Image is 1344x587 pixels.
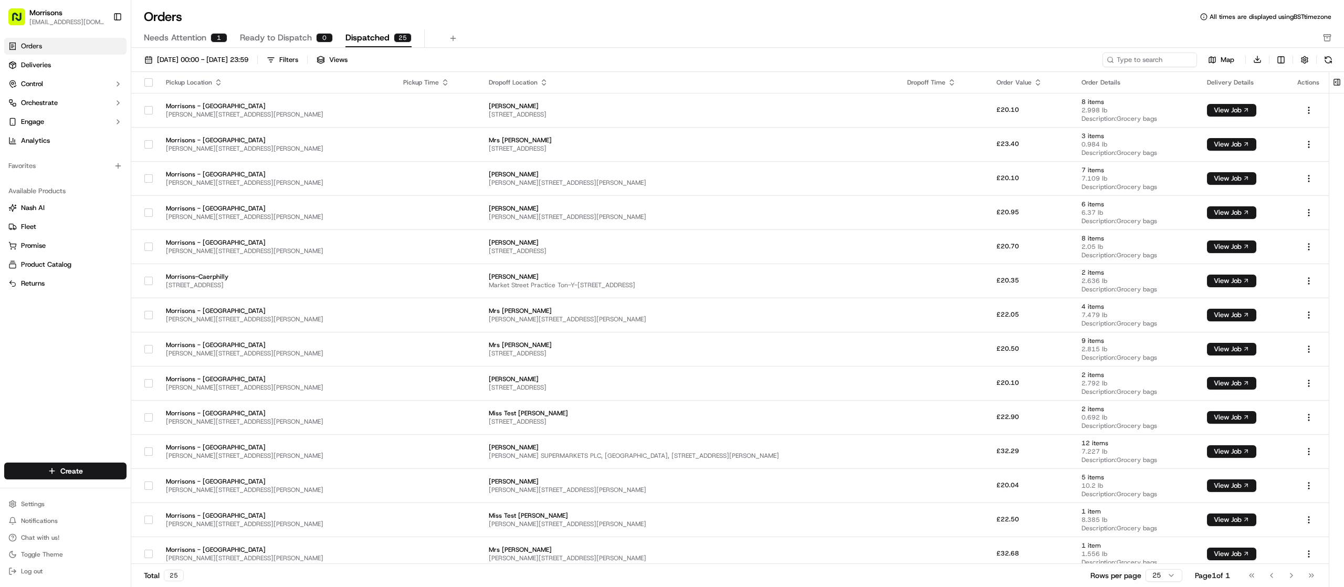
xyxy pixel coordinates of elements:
span: £32.68 [996,549,1019,558]
span: [PERSON_NAME][STREET_ADDRESS][PERSON_NAME] [489,520,890,528]
span: Description: Grocery bags [1081,422,1191,430]
a: View Job [1207,208,1256,217]
span: Deliveries [21,60,51,70]
span: £22.90 [996,413,1019,421]
button: View Job [1207,445,1256,458]
a: Nash AI [8,203,122,213]
span: [DATE] 00:00 - [DATE] 23:59 [157,55,248,65]
span: All times are displayed using BST timezone [1210,13,1331,21]
button: Create [4,463,127,479]
button: Map [1201,54,1241,66]
button: View Job [1207,240,1256,253]
button: Returns [4,275,127,292]
span: [PERSON_NAME][STREET_ADDRESS][PERSON_NAME] [166,110,386,119]
button: Chat with us! [4,530,127,545]
span: Create [60,466,83,476]
button: View Job [1207,309,1256,321]
span: [PERSON_NAME][STREET_ADDRESS][PERSON_NAME] [489,554,890,562]
span: Morrisons - [GEOGRAPHIC_DATA] [166,170,386,179]
a: View Job [1207,345,1256,353]
button: View Job [1207,275,1256,287]
button: Toggle Theme [4,547,127,562]
span: Description: Grocery bags [1081,114,1191,123]
span: 12 items [1081,439,1191,447]
span: £22.50 [996,515,1019,523]
a: View Job [1207,277,1256,285]
button: View Job [1207,206,1256,219]
span: Views [329,55,348,65]
span: Orchestrate [21,98,58,108]
span: [PERSON_NAME] [489,204,890,213]
span: Engage [21,117,44,127]
span: Mrs [PERSON_NAME] [489,307,890,315]
span: [PERSON_NAME] SUPERMARKETS PLC, [GEOGRAPHIC_DATA], [STREET_ADDRESS][PERSON_NAME] [489,452,890,460]
span: Morrisons-Caerphilly [166,272,386,281]
div: Favorites [4,158,127,174]
span: [PERSON_NAME][STREET_ADDRESS][PERSON_NAME] [166,452,386,460]
span: 2 items [1081,405,1191,413]
span: [PERSON_NAME][STREET_ADDRESS][PERSON_NAME] [166,315,386,323]
span: [PERSON_NAME][STREET_ADDRESS][PERSON_NAME] [166,383,386,392]
span: [STREET_ADDRESS] [489,417,890,426]
a: Deliveries [4,57,127,74]
button: Engage [4,113,127,130]
button: Fleet [4,218,127,235]
span: Dispatched [345,32,390,44]
span: Map [1221,55,1234,65]
span: Morrisons - [GEOGRAPHIC_DATA] [166,238,386,247]
span: [PERSON_NAME][STREET_ADDRESS][PERSON_NAME] [489,179,890,187]
a: View Job [1207,413,1256,422]
span: Morrisons - [GEOGRAPHIC_DATA] [166,511,386,520]
span: 2.815 lb [1081,345,1191,353]
span: Mrs [PERSON_NAME] [489,341,890,349]
a: View Job [1207,140,1256,149]
button: Notifications [4,513,127,528]
a: Orders [4,38,127,55]
span: £32.29 [996,447,1019,455]
span: £20.10 [996,106,1019,114]
button: View Job [1207,172,1256,185]
span: 2 items [1081,268,1191,277]
a: View Job [1207,516,1256,524]
span: [PERSON_NAME][STREET_ADDRESS][PERSON_NAME] [166,144,386,153]
span: Fleet [21,222,36,232]
span: [PERSON_NAME][STREET_ADDRESS][PERSON_NAME] [166,349,386,358]
span: Morrisons - [GEOGRAPHIC_DATA] [166,204,386,213]
span: 7 items [1081,166,1191,174]
button: View Job [1207,548,1256,560]
button: [DATE] 00:00 - [DATE] 23:59 [140,53,253,67]
button: Filters [262,53,303,67]
span: Description: Grocery bags [1081,285,1191,294]
span: Description: Grocery bags [1081,387,1191,396]
span: 8 items [1081,234,1191,243]
button: View Job [1207,411,1256,424]
span: 5 items [1081,473,1191,481]
span: Log out [21,567,43,575]
a: View Job [1207,174,1256,183]
span: Description: Grocery bags [1081,251,1191,259]
span: [PERSON_NAME][STREET_ADDRESS][PERSON_NAME] [166,213,386,221]
span: 7.109 lb [1081,174,1191,183]
button: View Job [1207,513,1256,526]
div: Page 1 of 1 [1195,570,1230,581]
span: [PERSON_NAME] [489,272,890,281]
span: £22.05 [996,310,1019,319]
span: Promise [21,241,46,250]
span: [EMAIL_ADDRESS][DOMAIN_NAME] [29,18,104,26]
button: Log out [4,564,127,579]
div: Pickup Time [403,78,472,87]
span: Mrs [PERSON_NAME] [489,546,890,554]
span: Morrisons - [GEOGRAPHIC_DATA] [166,443,386,452]
span: Morrisons - [GEOGRAPHIC_DATA] [166,546,386,554]
span: Morrisons - [GEOGRAPHIC_DATA] [166,375,386,383]
span: £20.04 [996,481,1019,489]
div: Dropoff Location [489,78,890,87]
span: £20.50 [996,344,1019,353]
span: Settings [21,500,45,508]
span: [PERSON_NAME][STREET_ADDRESS][PERSON_NAME] [489,486,890,494]
button: View Job [1207,479,1256,492]
a: Fleet [8,222,122,232]
span: Morrisons [29,7,62,18]
span: Nash AI [21,203,45,213]
button: Orchestrate [4,95,127,111]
